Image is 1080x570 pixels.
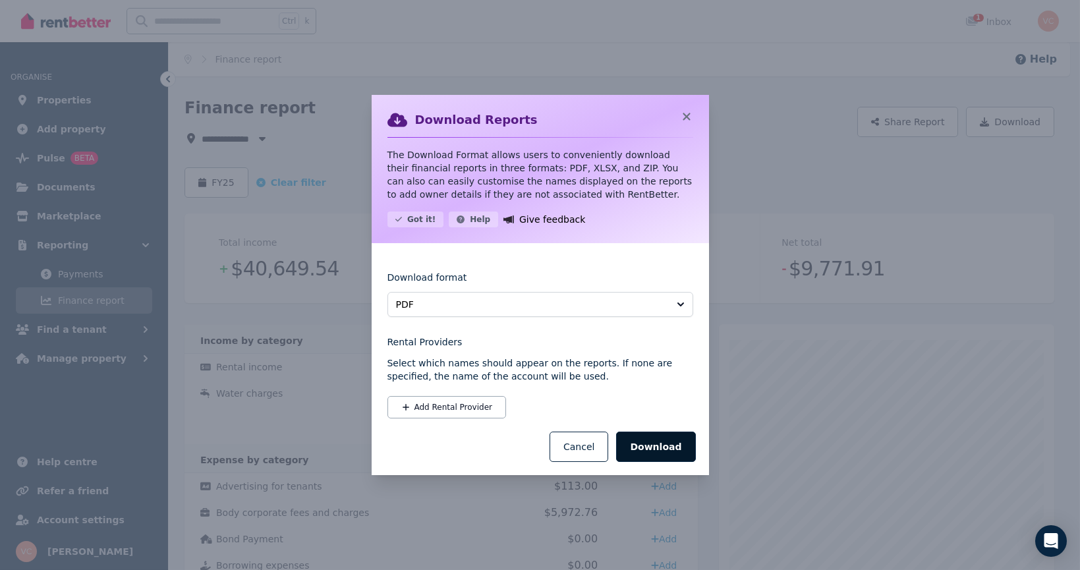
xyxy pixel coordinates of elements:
[396,298,666,311] span: PDF
[449,212,498,227] button: Help
[387,335,693,349] legend: Rental Providers
[415,111,538,129] h2: Download Reports
[550,432,608,462] button: Cancel
[387,396,506,418] button: Add Rental Provider
[387,148,693,201] p: The Download Format allows users to conveniently download their financial reports in three format...
[387,271,467,292] label: Download format
[387,292,693,317] button: PDF
[503,212,585,227] a: Give feedback
[387,356,693,383] p: Select which names should appear on the reports. If none are specified, the name of the account w...
[1035,525,1067,557] div: Open Intercom Messenger
[616,432,695,462] button: Download
[387,212,444,227] button: Got it!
